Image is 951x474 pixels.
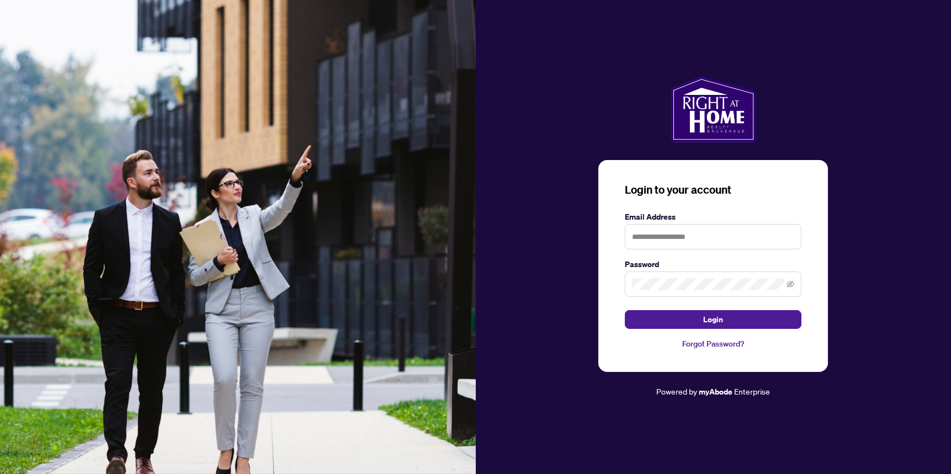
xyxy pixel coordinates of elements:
span: Login [703,311,723,328]
label: Email Address [625,211,801,223]
label: Password [625,258,801,270]
span: Powered by [656,386,697,396]
a: Forgot Password? [625,338,801,350]
a: myAbode [699,386,732,398]
h3: Login to your account [625,182,801,198]
span: Enterprise [734,386,770,396]
button: Login [625,310,801,329]
span: eye-invisible [787,280,794,288]
img: ma-logo [671,76,756,142]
